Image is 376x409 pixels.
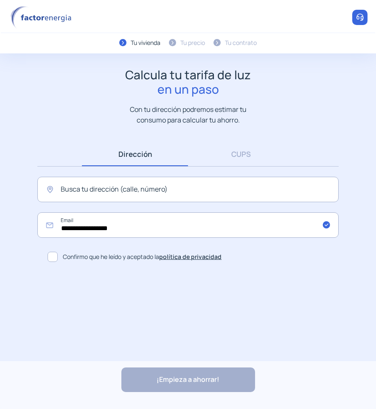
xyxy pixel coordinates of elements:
a: Dirección [82,142,188,166]
span: en un paso [125,82,251,97]
img: logo factor [8,6,76,29]
div: Tu contrato [225,38,257,47]
p: Con tu dirección podremos estimar tu consumo para calcular tu ahorro. [121,104,255,125]
a: política de privacidad [159,253,222,261]
div: Tu vivienda [131,38,160,47]
div: Tu precio [180,38,205,47]
img: llamar [356,13,364,22]
h1: Calcula tu tarifa de luz [125,68,251,96]
a: CUPS [188,142,294,166]
span: Confirmo que he leído y aceptado la [63,252,222,262]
